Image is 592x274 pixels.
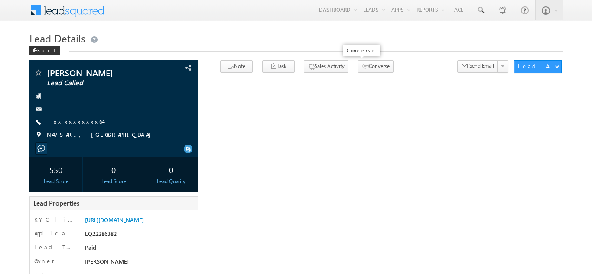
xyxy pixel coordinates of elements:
button: Lead Actions [514,60,562,73]
div: Back [29,46,60,55]
button: Note [220,60,253,73]
label: KYC link 2_0 [34,216,74,223]
span: NAVSARI, [GEOGRAPHIC_DATA] [47,131,155,139]
div: Paid [83,243,191,255]
button: Send Email [457,60,498,73]
p: Converse [347,47,377,53]
span: [PERSON_NAME] [85,258,129,265]
span: Lead Properties [33,199,79,207]
button: Task [262,60,295,73]
div: Lead Actions [518,62,555,70]
div: 0 [147,161,195,177]
label: Application Number [34,229,74,237]
div: Lead Score [89,177,138,185]
label: Owner [34,257,55,265]
span: Send Email [469,62,494,70]
div: Lead Quality [147,177,195,185]
label: Lead Type [34,243,74,251]
div: 0 [89,161,138,177]
div: 550 [32,161,80,177]
span: Lead Details [29,31,85,45]
button: Sales Activity [304,60,348,73]
a: +xx-xxxxxxxx64 [47,118,103,125]
div: Lead Score [32,177,80,185]
a: [URL][DOMAIN_NAME] [85,216,144,223]
div: EQ22286382 [83,229,191,242]
span: Lead Called [47,79,151,87]
a: Back [29,46,65,53]
button: Converse [358,60,394,73]
span: [PERSON_NAME] [47,68,151,77]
